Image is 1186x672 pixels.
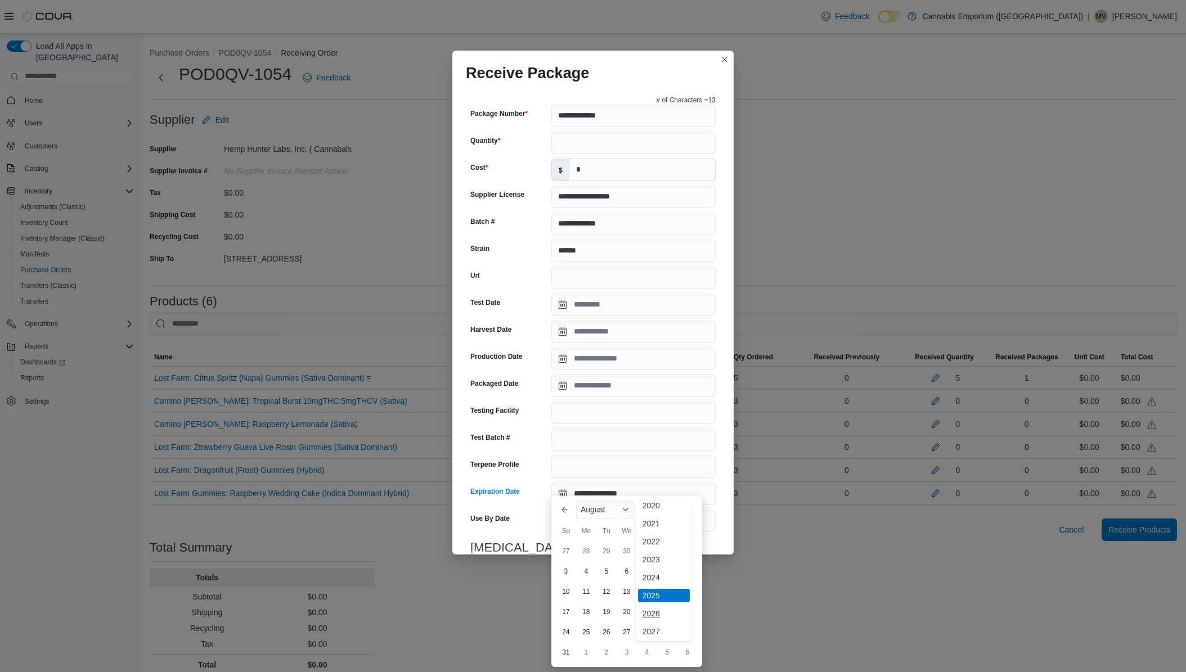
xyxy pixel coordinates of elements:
div: day-19 [598,603,616,621]
h3: [MEDICAL_DATA] [470,541,716,554]
div: day-29 [598,542,616,560]
div: day-6 [618,562,636,580]
div: day-4 [577,562,595,580]
div: day-28 [577,542,595,560]
input: Press the down key to open a popover containing a calendar. [551,294,716,316]
div: day-27 [618,623,636,641]
label: Expiration Date [470,487,520,496]
label: $ [552,159,569,181]
div: day-20 [618,603,636,621]
div: day-31 [557,643,575,661]
div: day-2 [598,643,616,661]
div: day-10 [557,583,575,601]
div: day-18 [577,603,595,621]
div: day-27 [557,542,575,560]
div: day-6 [679,643,697,661]
input: Press the down key to enter a popover containing a calendar. Press the escape key to close the po... [551,482,716,505]
div: day-1 [577,643,595,661]
div: Button. Open the month selector. August is currently selected. [576,500,634,518]
label: Testing Facility [470,406,519,415]
h1: Receive Package [466,64,589,82]
div: day-4 [638,643,656,661]
label: Strain [470,244,489,253]
div: 2022 [638,535,690,548]
label: Harvest Date [470,325,511,334]
button: Closes this modal window [718,53,731,66]
div: day-17 [557,603,575,621]
input: Press the down key to open a popover containing a calendar. [551,321,716,343]
div: Tu [598,522,616,540]
div: 2023 [638,553,690,566]
div: 2024 [638,571,690,584]
label: Use By Date [470,514,510,523]
label: Test Date [470,298,500,307]
div: 2020 [638,499,690,512]
div: 2027 [638,625,690,638]
div: day-26 [598,623,616,641]
div: day-11 [577,583,595,601]
div: day-25 [577,623,595,641]
label: Cost [470,163,488,172]
button: Previous Month [556,500,574,518]
label: Package Number [470,109,528,118]
p: # of Characters = 13 [656,96,716,105]
div: We [618,522,636,540]
div: 2026 [638,607,690,620]
div: day-24 [557,623,575,641]
div: day-12 [598,583,616,601]
div: day-30 [618,542,636,560]
label: Terpene Profile [470,460,519,469]
div: 2025 [638,589,690,602]
div: day-5 [598,562,616,580]
span: August [581,505,605,514]
div: Su [557,522,575,540]
label: Url [470,271,480,280]
div: day-3 [557,562,575,580]
div: 2021 [638,517,690,530]
label: Production Date [470,352,523,361]
label: Packaged Date [470,379,518,388]
label: Supplier License [470,190,524,199]
input: Press the down key to open a popover containing a calendar. [551,375,716,397]
label: Quantity [470,136,500,145]
label: Test Batch # [470,433,510,442]
div: August, 2025 [556,541,698,662]
input: Press the down key to open a popover containing a calendar. [551,348,716,370]
div: day-3 [618,643,636,661]
div: Mo [577,522,595,540]
label: Batch # [470,217,495,226]
div: day-5 [658,643,676,661]
div: day-13 [618,583,636,601]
